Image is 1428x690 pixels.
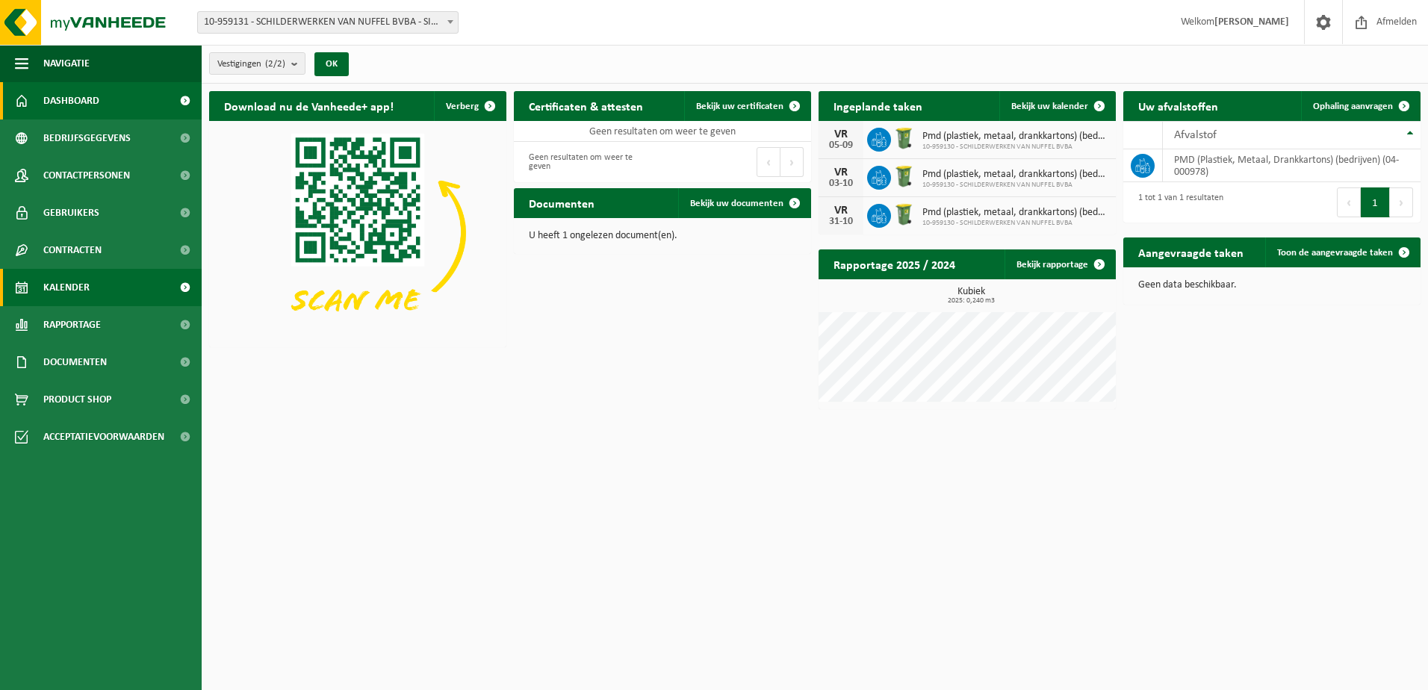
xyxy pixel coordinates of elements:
h2: Ingeplande taken [819,91,937,120]
h2: Rapportage 2025 / 2024 [819,249,970,279]
span: Contactpersonen [43,157,130,194]
img: WB-0240-HPE-GN-51 [891,202,916,227]
span: Dashboard [43,82,99,119]
span: Contracten [43,231,102,269]
count: (2/2) [265,59,285,69]
button: Vestigingen(2/2) [209,52,305,75]
h3: Kubiek [826,287,1116,305]
strong: [PERSON_NAME] [1214,16,1289,28]
button: Verberg [434,91,505,121]
span: 10-959130 - SCHILDERWERKEN VAN NUFFEL BVBA [922,143,1108,152]
a: Bekijk rapportage [1005,249,1114,279]
span: Afvalstof [1174,129,1217,141]
h2: Aangevraagde taken [1123,237,1258,267]
button: OK [314,52,349,76]
h2: Uw afvalstoffen [1123,91,1233,120]
span: Kalender [43,269,90,306]
span: Bedrijfsgegevens [43,119,131,157]
span: Bekijk uw kalender [1011,102,1088,111]
h2: Documenten [514,188,609,217]
p: U heeft 1 ongelezen document(en). [529,231,796,241]
img: WB-0240-HPE-GN-51 [891,125,916,151]
div: 31-10 [826,217,856,227]
a: Ophaling aanvragen [1301,91,1419,121]
span: 10-959131 - SCHILDERWERKEN VAN NUFFEL BVBA - SINT-LIEVENS-HOUTEM [197,11,459,34]
span: Documenten [43,344,107,381]
span: Verberg [446,102,479,111]
h2: Certificaten & attesten [514,91,658,120]
span: Gebruikers [43,194,99,231]
button: Previous [1337,187,1361,217]
span: Ophaling aanvragen [1313,102,1393,111]
span: Bekijk uw documenten [690,199,783,208]
button: 1 [1361,187,1390,217]
span: Navigatie [43,45,90,82]
span: Acceptatievoorwaarden [43,418,164,456]
span: 10-959130 - SCHILDERWERKEN VAN NUFFEL BVBA [922,219,1108,228]
span: Pmd (plastiek, metaal, drankkartons) (bedrijven) [922,131,1108,143]
button: Next [1390,187,1413,217]
span: 10-959131 - SCHILDERWERKEN VAN NUFFEL BVBA - SINT-LIEVENS-HOUTEM [198,12,458,33]
button: Previous [757,147,780,177]
div: VR [826,167,856,178]
span: 2025: 0,240 m3 [826,297,1116,305]
span: Rapportage [43,306,101,344]
span: 10-959130 - SCHILDERWERKEN VAN NUFFEL BVBA [922,181,1108,190]
span: Product Shop [43,381,111,418]
a: Bekijk uw certificaten [684,91,810,121]
div: VR [826,128,856,140]
td: PMD (Plastiek, Metaal, Drankkartons) (bedrijven) (04-000978) [1163,149,1421,182]
a: Toon de aangevraagde taken [1265,237,1419,267]
h2: Download nu de Vanheede+ app! [209,91,409,120]
div: 05-09 [826,140,856,151]
a: Bekijk uw kalender [999,91,1114,121]
td: Geen resultaten om weer te geven [514,121,811,142]
div: 1 tot 1 van 1 resultaten [1131,186,1223,219]
p: Geen data beschikbaar. [1138,280,1406,290]
button: Next [780,147,804,177]
span: Pmd (plastiek, metaal, drankkartons) (bedrijven) [922,207,1108,219]
span: Pmd (plastiek, metaal, drankkartons) (bedrijven) [922,169,1108,181]
a: Bekijk uw documenten [678,188,810,218]
div: Geen resultaten om weer te geven [521,146,655,178]
span: Bekijk uw certificaten [696,102,783,111]
span: Toon de aangevraagde taken [1277,248,1393,258]
img: WB-0240-HPE-GN-51 [891,164,916,189]
img: Download de VHEPlus App [209,121,506,344]
div: VR [826,205,856,217]
div: 03-10 [826,178,856,189]
span: Vestigingen [217,53,285,75]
